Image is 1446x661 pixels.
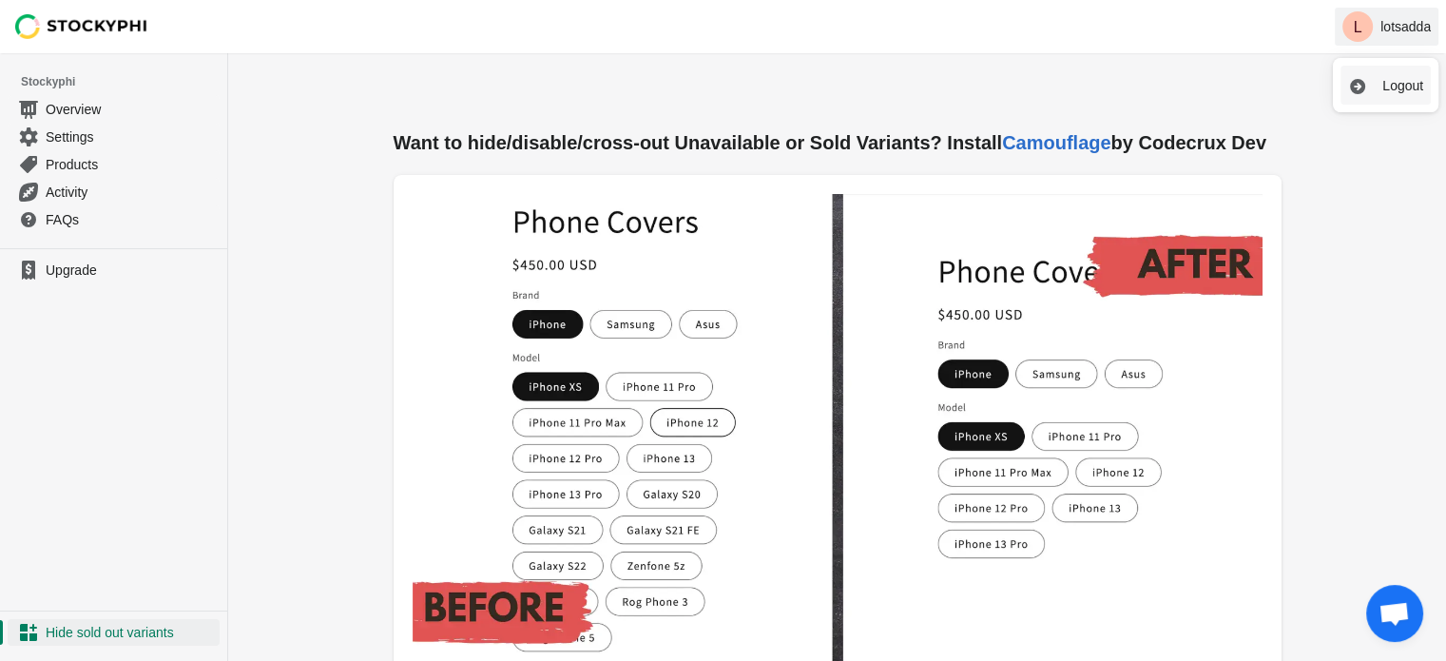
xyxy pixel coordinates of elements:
[1382,76,1423,95] span: Logout
[46,127,216,146] span: Settings
[46,261,216,280] span: Upgrade
[46,183,216,202] span: Activity
[8,178,220,205] a: Activity
[1366,585,1423,642] a: Open chat
[1340,66,1431,105] a: Logout
[1002,132,1110,153] a: Camouflage
[46,210,216,229] span: FAQs
[8,95,220,123] a: Overview
[1354,19,1362,35] text: L
[8,205,220,233] a: FAQs
[1380,19,1431,34] p: lotsadda
[15,14,148,39] img: Stockyphi
[8,123,220,150] a: Settings
[46,623,216,642] span: Hide sold out variants
[8,257,220,283] a: Upgrade
[1335,8,1438,46] button: Avatar with initials Llotsadda
[21,72,227,91] span: Stockyphi
[8,150,220,178] a: Products
[46,100,216,119] span: Overview
[8,619,220,646] a: Hide sold out variants
[394,129,1282,156] h2: Want to hide/disable/cross-out Unavailable or Sold Variants? Install by Codecrux Dev
[1342,11,1373,42] span: Avatar with initials L
[46,155,216,174] span: Products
